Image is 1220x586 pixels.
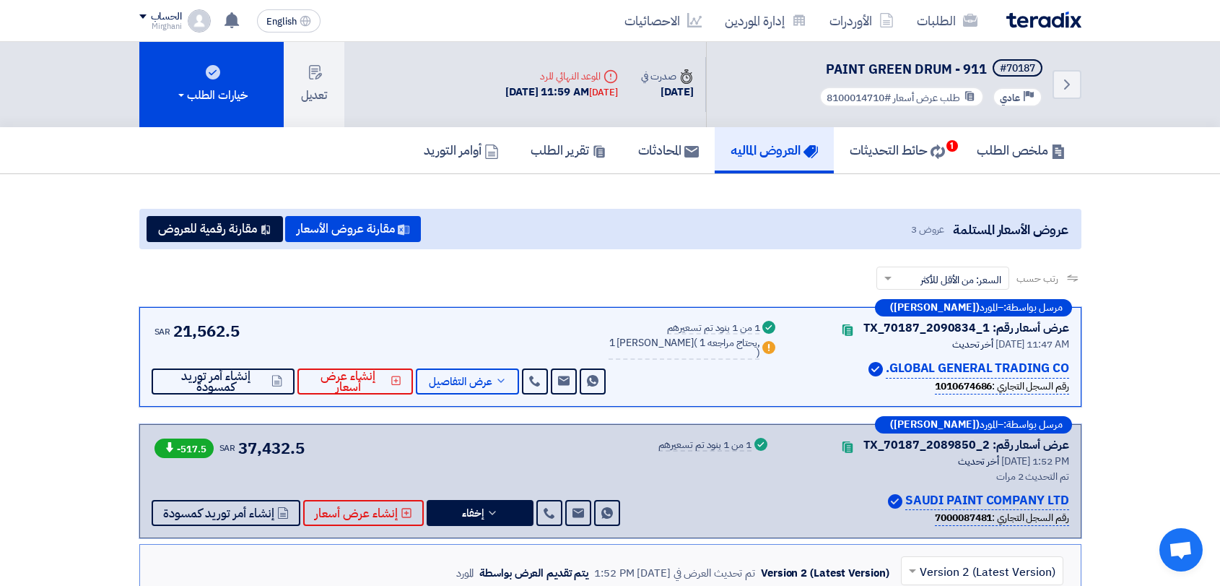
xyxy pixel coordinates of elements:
span: -517.5 [154,439,214,458]
div: – [875,416,1072,434]
div: الحساب [151,11,182,23]
div: #70187 [1000,64,1035,74]
h5: ملخص الطلب [977,142,1066,158]
a: المحادثات [622,127,715,173]
span: 21,562.5 [173,319,239,343]
img: profile_test.png [188,9,211,33]
div: رقم السجل التجاري : [935,379,1068,395]
span: عروض الأسعار المستلمة [953,220,1068,239]
span: 37,432.5 [238,436,304,460]
div: 1 من 1 بنود تم تسعيرهم [658,440,751,452]
a: إدارة الموردين [713,4,818,38]
span: عرض التفاصيل [429,376,492,387]
div: خيارات الطلب [175,87,248,104]
div: 1 من 1 بنود تم تسعيرهم [667,323,760,335]
span: 1 [946,140,958,152]
span: English [266,17,297,27]
h5: حائط التحديثات [850,142,945,158]
h5: تقرير الطلب [531,142,606,158]
div: [DATE] [589,85,618,100]
a: العروض الماليه [715,127,834,173]
h5: PAINT GREEN DRUM - 911 [816,59,1045,79]
button: إنشاء أمر توريد كمسودة [152,369,295,395]
span: أخر تحديث [958,454,999,469]
span: أخر تحديث [952,337,993,352]
p: SAUDI PAINT COMPANY LTD [905,491,1069,511]
b: ([PERSON_NAME]) [890,303,980,313]
span: عادي [1000,91,1020,105]
span: إنشاء أمر توريد كمسودة [163,508,274,519]
span: إنشاء عرض أسعار [315,508,398,519]
button: إنشاء عرض أسعار [297,369,414,395]
button: إنشاء أمر توريد كمسودة [152,500,300,526]
span: PAINT GREEN DRUM - 911 [826,59,987,79]
button: مقارنة رقمية للعروض [147,216,283,242]
a: Open chat [1159,528,1203,572]
div: – [875,299,1072,316]
a: ملخص الطلب [961,127,1081,173]
span: عروض 3 [911,222,944,237]
div: Version 2 (Latest Version) [761,565,889,582]
div: [DATE] 11:59 AM [505,84,618,100]
button: تعديل [284,42,344,127]
a: الأوردرات [818,4,905,38]
a: أوامر التوريد [408,127,515,173]
span: إخفاء [462,508,484,519]
div: 1 [PERSON_NAME] [609,338,759,360]
span: SAR [219,441,236,454]
div: Mirghani [139,22,182,30]
button: مقارنة عروض الأسعار [285,216,421,242]
div: يتم تقديم العرض بواسطة [479,565,588,582]
button: English [257,9,321,33]
b: 7000087481 [935,510,992,525]
span: ) [757,345,760,361]
div: تم التحديث 2 مرات [788,469,1069,484]
span: [DATE] 1:52 PM [1001,454,1069,469]
span: ( [694,335,697,350]
span: إنشاء أمر توريد كمسودة [163,371,269,392]
span: السعر: من الأقل للأكثر [920,272,1001,288]
div: عرض أسعار رقم: TX_70187_2089850_2 [863,436,1069,454]
b: 1010674686 [935,379,992,394]
button: إخفاء [427,500,533,526]
img: Verified Account [888,494,902,509]
img: Teradix logo [1006,12,1081,28]
div: رقم السجل التجاري : [935,510,1068,526]
span: مرسل بواسطة: [1003,303,1063,313]
h5: العروض الماليه [731,142,818,158]
div: الموعد النهائي للرد [505,69,618,84]
div: تم تحديث العرض في [DATE] 1:52 PM [594,565,755,582]
div: المورد [456,565,474,582]
span: المورد [980,303,998,313]
a: تقرير الطلب [515,127,622,173]
span: #8100014710 [827,90,891,105]
div: [DATE] [641,84,693,100]
span: SAR [154,325,171,338]
a: الاحصائيات [613,4,713,38]
h5: أوامر التوريد [424,142,499,158]
button: إنشاء عرض أسعار [303,500,424,526]
p: GLOBAL GENERAL TRADING CO. [886,359,1068,379]
span: [DATE] 11:47 AM [995,337,1069,352]
span: المورد [980,420,998,430]
h5: المحادثات [638,142,699,158]
span: رتب حسب [1016,271,1058,286]
img: Verified Account [868,362,883,376]
span: مرسل بواسطة: [1003,420,1063,430]
span: إنشاء عرض أسعار [309,371,388,392]
span: 1 يحتاج مراجعه, [700,335,760,350]
div: صدرت في [641,69,693,84]
a: حائط التحديثات1 [834,127,961,173]
div: عرض أسعار رقم: TX_70187_2090834_1 [863,319,1069,337]
button: عرض التفاصيل [416,369,519,395]
a: الطلبات [905,4,989,38]
span: طلب عرض أسعار [893,90,960,105]
b: ([PERSON_NAME]) [890,420,980,430]
button: خيارات الطلب [139,42,284,127]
